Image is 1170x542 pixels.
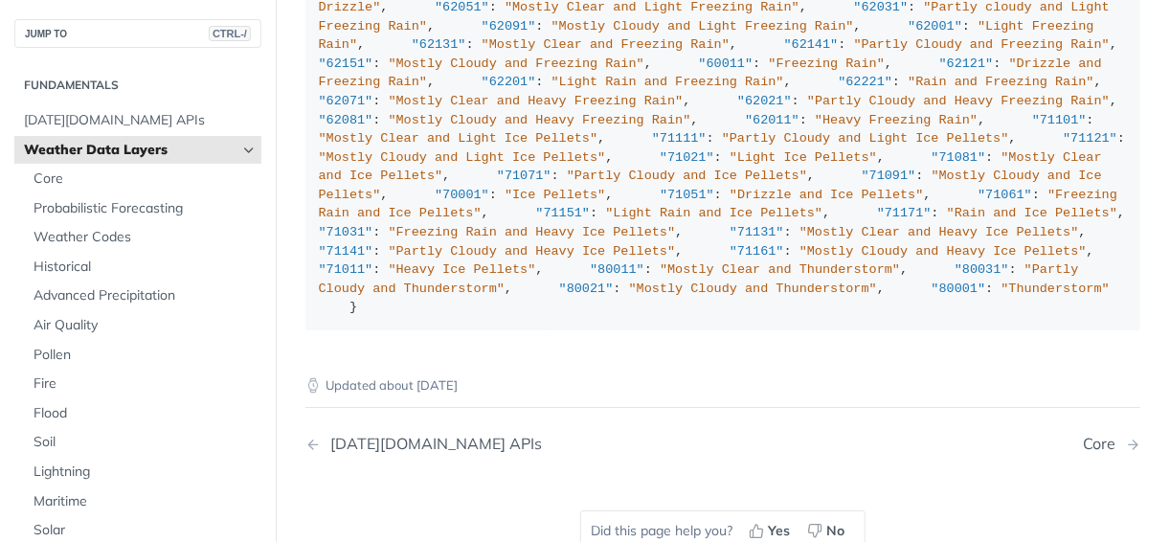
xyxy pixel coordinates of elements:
a: Soil [24,428,261,457]
span: "Mostly Cloudy and Light Freezing Rain" [551,19,854,34]
span: "80001" [932,282,986,296]
button: JUMP TOCTRL-/ [14,19,261,48]
span: "Mostly Cloudy and Heavy Ice Pellets" [799,244,1087,259]
span: Air Quality [34,316,257,335]
span: "Mostly Cloudy and Thunderstorm" [629,282,877,296]
span: "71081" [932,150,986,165]
a: Weather Codes [24,223,261,252]
span: Advanced Precipitation [34,286,257,305]
span: Maritime [34,492,257,511]
span: "62151" [319,56,373,71]
span: "60011" [699,56,754,71]
span: Pollen [34,346,257,365]
span: "62001" [908,19,962,34]
span: "71071" [497,169,551,183]
a: Lightning [24,458,261,486]
a: Flood [24,399,261,428]
span: "71111" [652,131,707,146]
span: "Heavy Ice Pellets" [388,262,535,277]
span: "62131" [412,37,466,52]
p: Updated about [DATE] [305,376,1140,395]
span: "71101" [1032,113,1087,127]
span: "Drizzle and Ice Pellets" [730,188,924,202]
span: "71021" [660,150,714,165]
span: "71031" [319,225,373,239]
span: "Mostly Clear and Heavy Freezing Rain" [388,94,683,108]
span: CTRL-/ [209,26,251,41]
span: "Partly Cloudy and Ice Pellets" [567,169,807,183]
a: Core [24,165,261,193]
a: Maritime [24,487,261,516]
a: Historical [24,253,261,282]
span: [DATE][DOMAIN_NAME] APIs [24,111,257,130]
span: "71171" [877,206,932,220]
span: "Rain and Freezing Rain" [908,75,1093,89]
span: "Mostly Clear and Heavy Ice Pellets" [799,225,1079,239]
button: Hide subpages for Weather Data Layers [241,143,257,158]
span: "71161" [730,244,784,259]
span: "71051" [660,188,714,202]
span: "71151" [535,206,590,220]
div: Core [1083,435,1125,453]
span: "71131" [730,225,784,239]
span: "80011" [590,262,644,277]
a: [DATE][DOMAIN_NAME] APIs [14,106,261,135]
span: "Partly Cloudy and Light Ice Pellets" [722,131,1009,146]
span: "Mostly Clear and Freezing Rain" [482,37,730,52]
span: "Ice Pellets" [505,188,605,202]
span: Flood [34,404,257,423]
span: "71061" [978,188,1032,202]
span: "Light Ice Pellets" [730,150,877,165]
span: "Partly Cloudy and Heavy Ice Pellets" [388,244,675,259]
span: "Light Rain and Freezing Rain" [551,75,784,89]
span: Core [34,169,257,189]
a: Previous Page: Tomorrow.io APIs [305,435,664,453]
span: Weather Data Layers [24,141,236,160]
span: "Heavy Freezing Rain" [815,113,978,127]
span: "Light Rain and Ice Pellets" [605,206,822,220]
a: Next Page: Core [1083,435,1140,453]
span: "71091" [862,169,916,183]
span: "Freezing Rain" [768,56,885,71]
span: "71121" [1063,131,1117,146]
span: "Mostly Cloudy and Heavy Freezing Rain" [388,113,690,127]
a: Advanced Precipitation [24,282,261,310]
span: "71011" [319,262,373,277]
a: Fire [24,370,261,398]
span: "62081" [319,113,373,127]
span: Yes [768,521,790,541]
span: "62021" [737,94,792,108]
span: "Mostly Cloudy and Ice Pellets" [319,169,1110,202]
div: [DATE][DOMAIN_NAME] APIs [321,435,542,453]
span: "Rain and Ice Pellets" [947,206,1117,220]
span: "71141" [319,244,373,259]
span: Fire [34,374,257,394]
span: Probabilistic Forecasting [34,199,257,218]
nav: Pagination Controls [305,416,1140,472]
span: "Freezing Rain and Heavy Ice Pellets" [388,225,675,239]
a: Pollen [24,341,261,370]
span: "62221" [838,75,892,89]
span: "62121" [939,56,994,71]
span: Weather Codes [34,228,257,247]
span: Solar [34,521,257,540]
span: "62141" [784,37,839,52]
h2: Fundamentals [14,77,261,94]
span: "70001" [435,188,489,202]
span: "62091" [482,19,536,34]
span: "Partly Cloudy and Freezing Rain" [854,37,1110,52]
span: "Thunderstorm" [1001,282,1110,296]
span: "Partly Cloudy and Heavy Freezing Rain" [807,94,1110,108]
span: Lightning [34,463,257,482]
span: "62011" [745,113,799,127]
span: "62201" [482,75,536,89]
span: No [826,521,844,541]
span: Soil [34,433,257,452]
a: Weather Data LayersHide subpages for Weather Data Layers [14,136,261,165]
span: "Mostly Cloudy and Freezing Rain" [388,56,643,71]
span: "Mostly Cloudy and Light Ice Pellets" [319,150,606,165]
span: "Mostly Clear and Light Ice Pellets" [319,131,598,146]
span: "80031" [955,262,1009,277]
span: "Partly Cloudy and Thunderstorm" [319,262,1087,296]
a: Air Quality [24,311,261,340]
